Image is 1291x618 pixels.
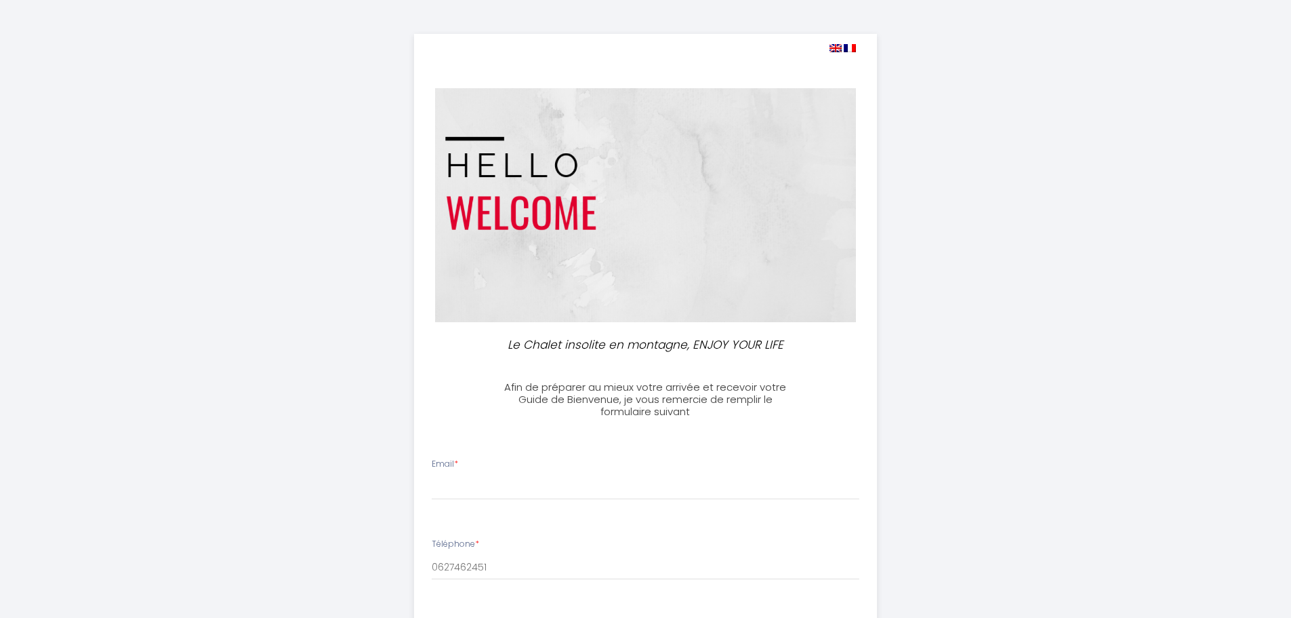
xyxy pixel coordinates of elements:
[829,44,842,52] img: en.png
[844,44,856,52] img: fr.png
[432,538,479,551] label: Téléphone
[495,381,796,418] h3: Afin de préparer au mieux votre arrivée et recevoir votre Guide de Bienvenue, je vous remercie de...
[432,458,458,471] label: Email
[501,336,791,354] p: Le Chalet insolite en montagne, ENJOY YOUR LIFE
